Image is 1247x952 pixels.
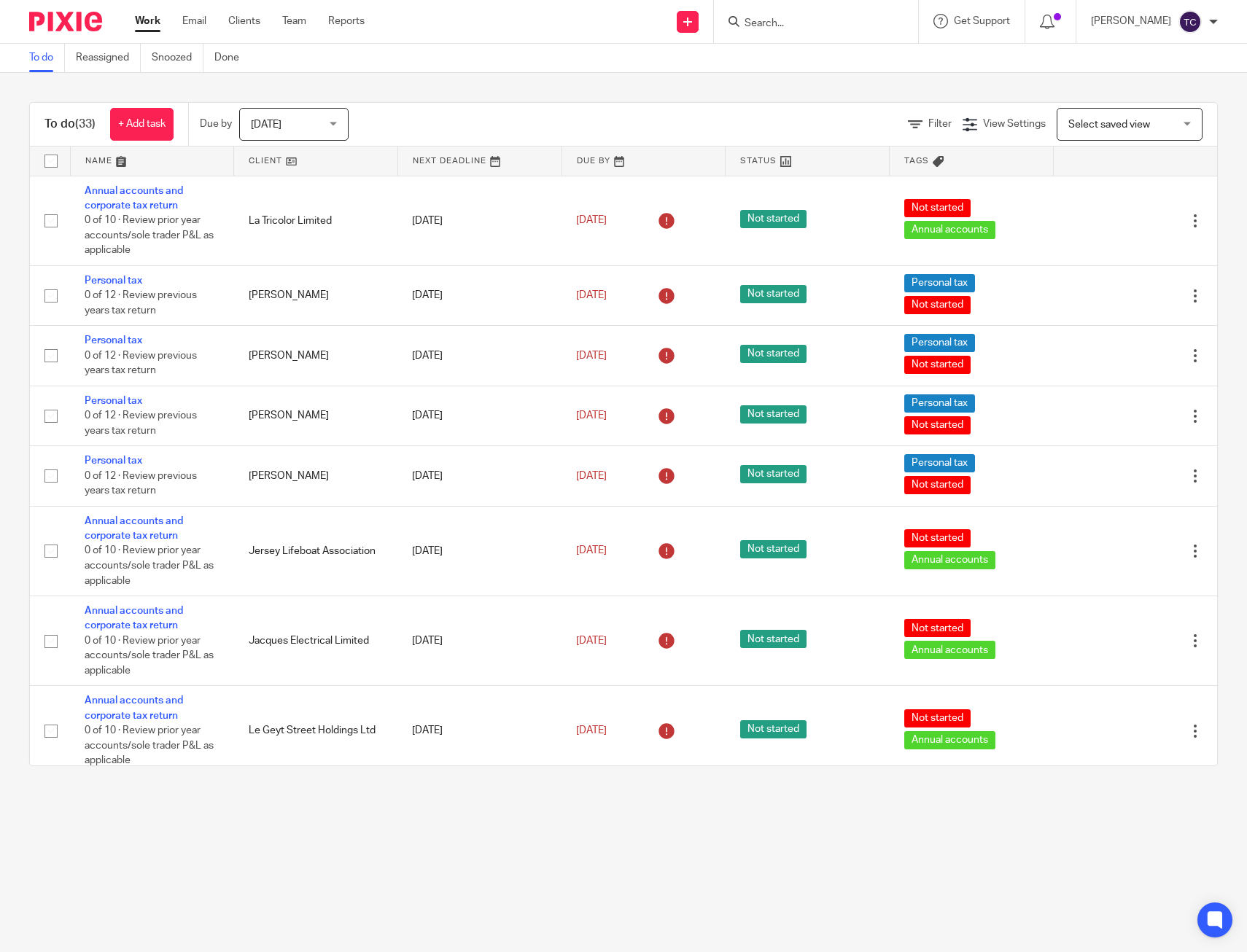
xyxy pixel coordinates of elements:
[75,118,96,130] span: (33)
[397,326,562,386] td: [DATE]
[234,386,398,445] td: [PERSON_NAME]
[1068,120,1150,130] span: Select saved view
[576,636,607,646] span: [DATE]
[85,351,197,376] span: 0 of 12 · Review previous years tax return
[740,465,807,483] span: Not started
[85,290,197,316] span: 0 of 12 · Review previous years tax return
[234,265,398,325] td: [PERSON_NAME]
[983,119,1046,129] span: View Settings
[904,641,995,659] span: Annual accounts
[740,720,807,738] span: Not started
[76,44,141,72] a: Reassigned
[85,606,183,631] a: Annual accounts and corporate tax return
[397,686,562,776] td: [DATE]
[234,686,398,776] td: Le Geyt Street Holdings Ltd
[740,630,807,648] span: Not started
[214,44,250,72] a: Done
[904,356,971,374] span: Not started
[740,210,807,228] span: Not started
[234,446,398,506] td: [PERSON_NAME]
[85,215,214,255] span: 0 of 10 · Review prior year accounts/sole trader P&L as applicable
[29,44,65,72] a: To do
[740,345,807,363] span: Not started
[85,396,142,406] a: Personal tax
[152,44,203,72] a: Snoozed
[251,120,281,130] span: [DATE]
[397,506,562,596] td: [DATE]
[740,405,807,424] span: Not started
[576,725,607,736] span: [DATE]
[85,516,183,541] a: Annual accounts and corporate tax return
[576,546,607,556] span: [DATE]
[397,596,562,686] td: [DATE]
[904,274,975,292] span: Personal tax
[85,546,214,586] span: 0 of 10 · Review prior year accounts/sole trader P&L as applicable
[85,725,214,765] span: 0 of 10 · Review prior year accounts/sole trader P&L as applicable
[904,454,975,472] span: Personal tax
[85,636,214,676] span: 0 of 10 · Review prior year accounts/sole trader P&L as applicable
[228,14,260,28] a: Clients
[743,17,874,31] input: Search
[904,394,975,413] span: Personal tax
[904,199,971,217] span: Not started
[904,296,971,314] span: Not started
[85,335,142,346] a: Personal tax
[397,446,562,506] td: [DATE]
[85,186,183,211] a: Annual accounts and corporate tax return
[904,157,929,165] span: Tags
[576,471,607,481] span: [DATE]
[904,551,995,569] span: Annual accounts
[576,351,607,361] span: [DATE]
[740,285,807,303] span: Not started
[85,456,142,466] a: Personal tax
[397,176,562,265] td: [DATE]
[928,119,952,129] span: Filter
[904,619,971,637] span: Not started
[904,529,971,547] span: Not started
[954,16,1010,26] span: Get Support
[740,540,807,558] span: Not started
[576,410,607,421] span: [DATE]
[200,117,232,131] p: Due by
[397,386,562,445] td: [DATE]
[85,410,197,436] span: 0 of 12 · Review previous years tax return
[234,176,398,265] td: La Tricolor Limited
[234,326,398,386] td: [PERSON_NAME]
[85,695,183,720] a: Annual accounts and corporate tax return
[234,596,398,686] td: Jacques Electrical Limited
[234,506,398,596] td: Jersey Lifeboat Association
[904,731,995,749] span: Annual accounts
[904,709,971,727] span: Not started
[282,14,306,28] a: Team
[576,215,607,225] span: [DATE]
[904,334,975,352] span: Personal tax
[328,14,365,28] a: Reports
[904,476,971,494] span: Not started
[29,12,102,31] img: Pixie
[1178,10,1202,34] img: svg%3E
[397,265,562,325] td: [DATE]
[110,108,174,141] a: + Add task
[85,471,197,496] span: 0 of 12 · Review previous years tax return
[904,416,971,434] span: Not started
[135,14,160,28] a: Work
[85,276,142,286] a: Personal tax
[904,221,995,239] span: Annual accounts
[576,290,607,300] span: [DATE]
[1091,14,1171,28] p: [PERSON_NAME]
[44,117,96,132] h1: To do
[182,14,206,28] a: Email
